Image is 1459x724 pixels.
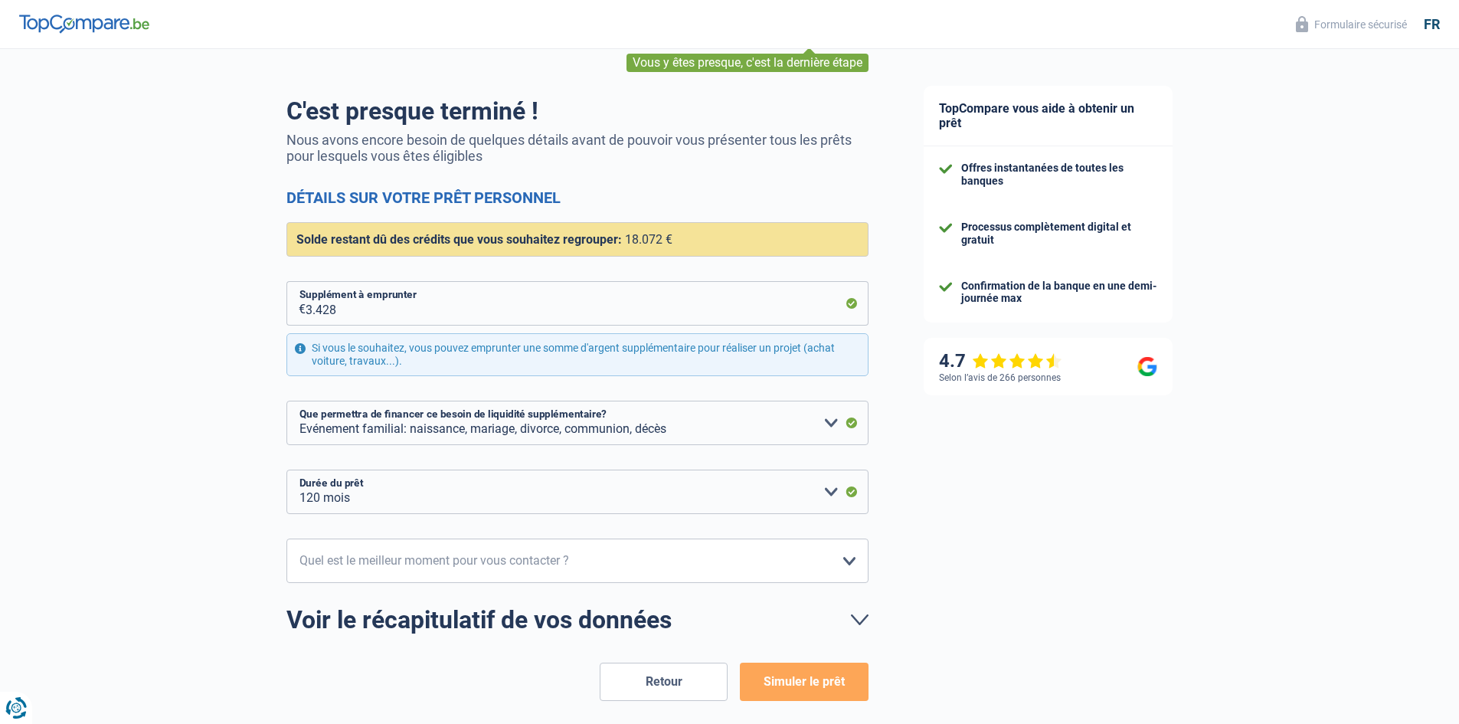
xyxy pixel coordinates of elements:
span: € [286,281,306,326]
span: 18.072 € [625,232,672,247]
div: fr [1424,16,1440,33]
img: TopCompare Logo [19,15,149,33]
div: Processus complètement digital et gratuit [961,221,1157,247]
h1: C'est presque terminé ! [286,97,869,126]
h2: Détails sur votre prêt personnel [286,188,869,207]
button: Simuler le prêt [740,663,868,701]
div: 4.7 [939,350,1062,372]
button: Formulaire sécurisé [1287,11,1416,37]
div: TopCompare vous aide à obtenir un prêt [924,86,1173,146]
div: Offres instantanées de toutes les banques [961,162,1157,188]
span: Solde restant dû des crédits que vous souhaitez regrouper: [296,232,622,247]
button: Retour [600,663,728,701]
div: Si vous le souhaitez, vous pouvez emprunter une somme d'argent supplémentaire pour réaliser un pr... [286,333,869,376]
a: Voir le récapitulatif de vos données [286,608,869,632]
p: Nous avons encore besoin de quelques détails avant de pouvoir vous présenter tous les prêts pour ... [286,132,869,164]
div: Confirmation de la banque en une demi-journée max [961,280,1157,306]
div: Vous y êtes presque, c'est la dernière étape [626,54,869,72]
div: Selon l’avis de 266 personnes [939,372,1061,383]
